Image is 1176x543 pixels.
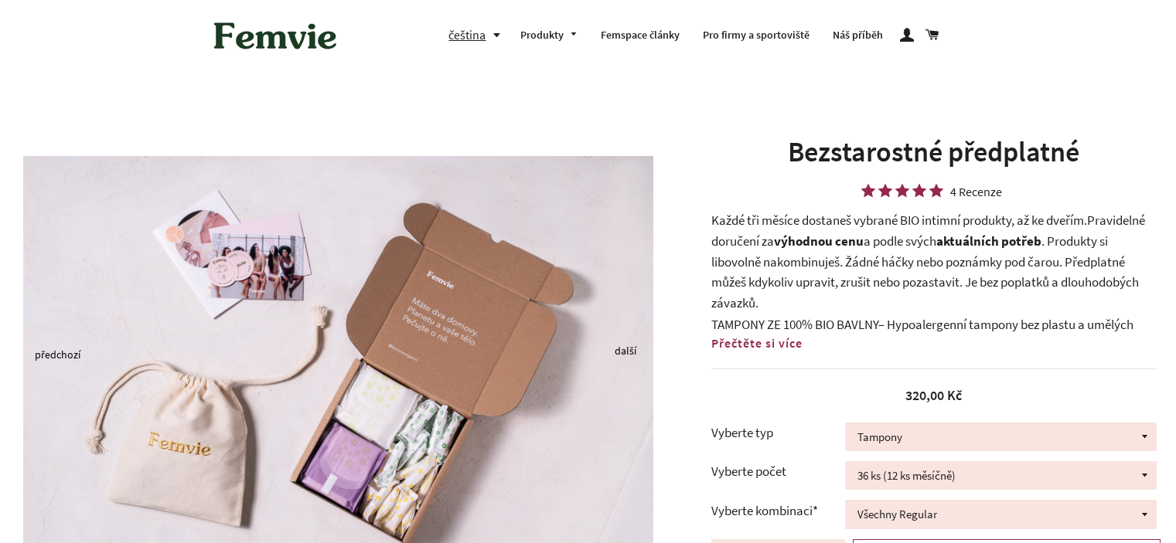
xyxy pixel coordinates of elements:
[774,232,864,249] b: výhodnou cenu
[711,461,845,482] label: Vyberte počet
[864,232,936,249] span: a podle svých
[936,232,1041,249] b: aktuálních potřeb
[206,12,345,59] img: Femvie
[905,386,962,404] span: 320,00 Kč
[35,355,43,358] button: Previous
[448,25,509,46] button: čeština
[711,212,1145,249] span: Pravidelné doručení za
[950,186,1002,197] div: 4 Recenze
[711,335,803,351] span: Přečtěte si více
[711,423,845,443] label: Vyberte typ
[589,15,691,56] a: Femspace články
[711,133,1157,171] h1: Bezstarostné předplatné
[711,316,878,333] span: TAMPONY ZE 100% BIO BAVLNY
[821,15,895,56] a: Náš příběh
[711,316,1146,374] span: – Hypoalergenní tampony bez plastu a umělých barviv, vyrobeny pouze z čisté bavlny. Díky 2 veliko...
[711,210,1157,313] p: Každé tři měsíce dostaneš vybrané BIO intimní produkty, až ke dveřím. Produkty si libovolně nakom...
[1041,232,1045,249] span: .
[615,351,622,355] button: Next
[691,15,821,56] a: Pro firmy a sportoviště
[711,501,845,521] label: Vyberte kombinaci*
[509,15,589,56] a: Produkty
